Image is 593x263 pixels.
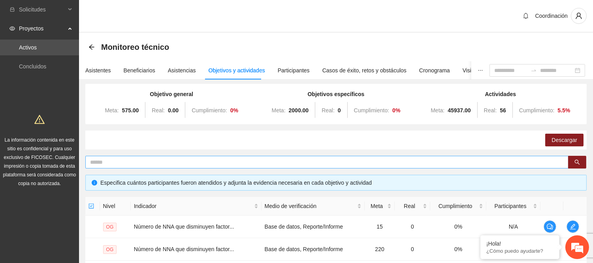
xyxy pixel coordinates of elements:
strong: 2000.00 [289,107,309,114]
button: Descargar [545,134,584,146]
span: user [571,12,586,19]
span: Real: [484,107,497,114]
span: Real: [322,107,335,114]
span: ellipsis [478,68,483,73]
div: Especifica cuántos participantes fueron atendidos y adjunta la evidencia necesaria en cada objeti... [100,178,580,187]
div: Casos de éxito, retos y obstáculos [322,66,407,75]
div: Participantes [278,66,310,75]
a: Concluidos [19,63,46,70]
td: 0 [395,216,430,238]
span: edit [567,223,579,230]
span: Meta: [105,107,119,114]
td: 220 [365,238,395,261]
p: ¿Cómo puedo ayudarte? [486,248,553,254]
div: Visita de campo y entregables [463,66,537,75]
span: Meta [368,202,386,210]
span: Cumplimiento: [354,107,389,114]
td: Base de datos, Reporte/Informe [262,238,365,261]
span: Participantes [489,202,531,210]
span: La información contenida en este sitio es confidencial y para uso exclusivo de FICOSEC. Cualquier... [3,137,76,186]
button: ellipsis [471,61,489,79]
span: Proyectos [19,21,66,36]
strong: 0 % [230,107,238,114]
td: 0 [395,238,430,261]
span: Indicador [134,202,252,210]
div: ¡Hola! [486,240,553,247]
span: OG [103,223,117,231]
div: Beneficiarios [124,66,155,75]
th: Participantes [486,197,540,216]
th: Medio de verificación [262,197,365,216]
td: Base de datos, Reporte/Informe [262,216,365,238]
span: warning [34,114,45,125]
a: Activos [19,44,37,51]
button: edit [567,220,579,233]
strong: 0 [338,107,341,114]
span: Descargar [552,136,577,144]
strong: 575.00 [122,107,139,114]
td: N/A [486,216,540,238]
span: Número de NNA que disminuyen factor... [134,246,234,252]
span: arrow-left [88,44,95,50]
span: Real [398,202,421,210]
span: Coordinación [535,13,568,19]
span: Cumplimiento: [519,107,554,114]
span: Cumplimiento: [192,107,227,114]
span: bell [520,13,532,19]
span: to [531,67,537,74]
span: OG [103,245,117,254]
span: eye [9,26,15,31]
button: user [571,8,587,24]
td: 0% [430,238,486,261]
strong: 0.00 [168,107,179,114]
th: Indicador [131,197,262,216]
span: Real: [152,107,165,114]
div: Asistencias [168,66,196,75]
div: Asistentes [85,66,111,75]
strong: Actividades [485,91,516,97]
div: Back [88,44,95,51]
div: Cronograma [419,66,450,75]
strong: 0 % [392,107,400,114]
span: info-circle [92,180,97,185]
strong: Objetivo general [150,91,193,97]
span: Meta: [272,107,286,114]
div: Objetivos y actividades [209,66,265,75]
th: Cumplimiento [430,197,486,216]
span: Medio de verificación [265,202,356,210]
button: comment [544,220,556,233]
strong: 56 [500,107,506,114]
td: 0% [430,216,486,238]
span: Número de NNA que disminuyen factor... [134,223,234,230]
button: search [568,156,586,168]
span: Monitoreo técnico [101,41,169,53]
span: inbox [9,7,15,12]
strong: 45937.00 [448,107,471,114]
strong: 5.5 % [557,107,570,114]
th: Meta [365,197,395,216]
button: bell [520,9,532,22]
th: Real [395,197,430,216]
span: Solicitudes [19,2,66,17]
span: Meta: [431,107,444,114]
th: Nivel [100,197,131,216]
span: check-square [88,203,94,209]
strong: Objetivos específicos [308,91,365,97]
span: Cumplimiento [433,202,477,210]
td: 15 [365,216,395,238]
span: search [574,159,580,166]
span: swap-right [531,67,537,74]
